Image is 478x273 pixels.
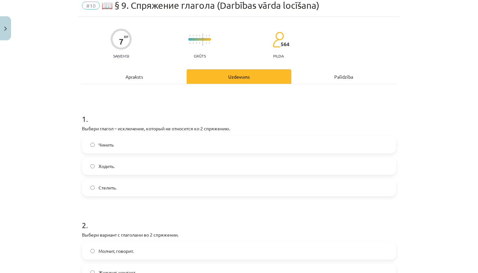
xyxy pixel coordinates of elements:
[291,69,396,84] div: Palīdzība
[90,249,95,253] input: Молчит, говорит.
[273,54,284,58] p: pilda
[4,27,7,31] img: icon-close-lesson-0947bae3869378f0d4975bcd49f059093ad1ed9edebbc8119c70593378902aed.svg
[209,42,210,44] img: icon-short-line-57e1e144782c952c97e751825c79c345078a6d821885a25fce030b3d8c18986b.svg
[82,209,396,229] h1: 2 .
[196,42,197,44] img: icon-short-line-57e1e144782c952c97e751825c79c345078a6d821885a25fce030b3d8c18986b.svg
[82,231,396,238] p: Выбери вариант с глаголами во 2 спряжении.
[119,37,124,46] div: 7
[187,69,291,84] div: Uzdevums
[206,35,206,36] img: icon-short-line-57e1e144782c952c97e751825c79c345078a6d821885a25fce030b3d8c18986b.svg
[99,184,116,191] span: Стелить.
[82,103,396,123] h1: 1 .
[82,69,187,84] div: Apraksts
[90,164,95,168] input: Ходить.
[193,42,193,44] img: icon-short-line-57e1e144782c952c97e751825c79c345078a6d821885a25fce030b3d8c18986b.svg
[99,163,114,170] span: Ходить.
[209,35,210,36] img: icon-short-line-57e1e144782c952c97e751825c79c345078a6d821885a25fce030b3d8c18986b.svg
[82,2,100,9] span: #10
[90,143,95,147] input: Чинить
[82,125,396,132] p: Выбери глагол – исключение, который не относится ко 2 спряжению.
[99,141,113,148] span: Чинить
[272,32,284,48] img: students-c634bb4e5e11cddfef0936a35e636f08e4e9abd3cc4e673bd6f9a4125e45ecb1.svg
[206,42,206,44] img: icon-short-line-57e1e144782c952c97e751825c79c345078a6d821885a25fce030b3d8c18986b.svg
[194,54,206,58] p: Grūts
[124,35,128,38] span: XP
[111,54,132,58] p: Saņemsi
[196,35,197,36] img: icon-short-line-57e1e144782c952c97e751825c79c345078a6d821885a25fce030b3d8c18986b.svg
[199,35,200,36] img: icon-short-line-57e1e144782c952c97e751825c79c345078a6d821885a25fce030b3d8c18986b.svg
[199,42,200,44] img: icon-short-line-57e1e144782c952c97e751825c79c345078a6d821885a25fce030b3d8c18986b.svg
[99,248,134,254] span: Молчит, говорит.
[193,35,193,36] img: icon-short-line-57e1e144782c952c97e751825c79c345078a6d821885a25fce030b3d8c18986b.svg
[281,41,289,47] span: 564
[90,186,95,190] input: Стелить.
